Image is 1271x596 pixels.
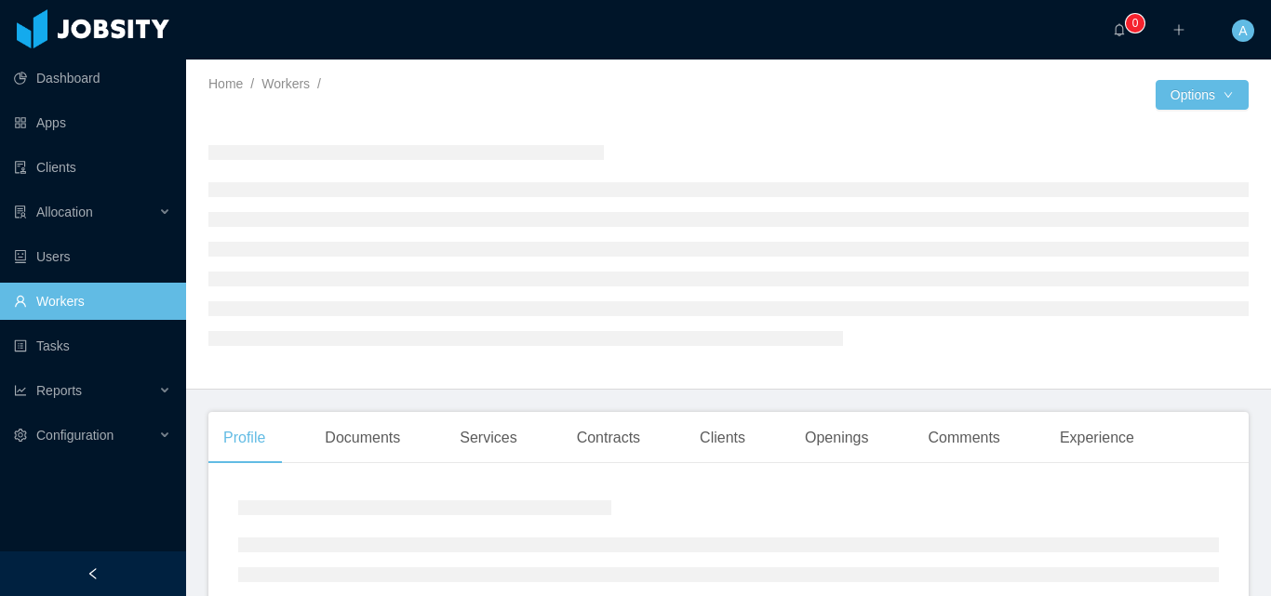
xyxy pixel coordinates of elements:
i: icon: solution [14,205,27,219]
a: icon: appstoreApps [14,104,171,141]
i: icon: line-chart [14,384,27,397]
a: icon: auditClients [14,149,171,186]
i: icon: bell [1113,23,1126,36]
div: Services [445,412,531,464]
a: icon: userWorkers [14,283,171,320]
div: Contracts [562,412,655,464]
span: Configuration [36,428,114,443]
i: icon: setting [14,429,27,442]
div: Experience [1045,412,1149,464]
div: Comments [914,412,1015,464]
div: Documents [310,412,415,464]
span: / [317,76,321,91]
a: icon: pie-chartDashboard [14,60,171,97]
button: Optionsicon: down [1156,80,1249,110]
span: / [250,76,254,91]
div: Openings [790,412,884,464]
span: Reports [36,383,82,398]
a: Workers [261,76,310,91]
a: icon: robotUsers [14,238,171,275]
div: Profile [208,412,280,464]
i: icon: plus [1172,23,1185,36]
a: icon: profileTasks [14,327,171,364]
sup: 0 [1126,14,1144,33]
a: Home [208,76,243,91]
div: Clients [685,412,760,464]
span: A [1238,20,1247,42]
span: Allocation [36,205,93,219]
